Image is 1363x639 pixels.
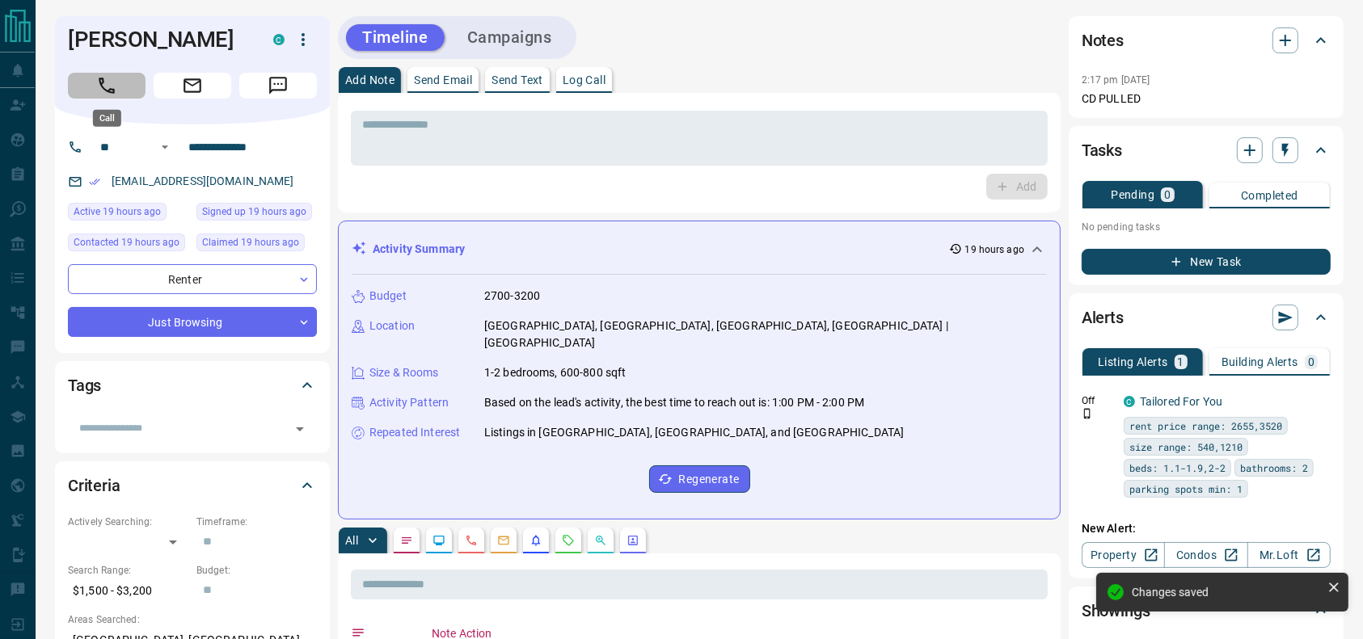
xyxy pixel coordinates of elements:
span: Claimed 19 hours ago [202,234,299,250]
p: 0 [1164,189,1171,200]
p: CD PULLED [1082,90,1331,107]
div: condos.ca [273,34,285,45]
p: Actively Searching: [68,515,188,529]
svg: Lead Browsing Activity [433,534,445,547]
p: All [345,535,358,546]
div: condos.ca [1124,396,1135,407]
div: Call [93,110,121,127]
p: Building Alerts [1222,356,1298,368]
span: Call [68,73,146,99]
svg: Agent Actions [627,534,639,547]
span: parking spots min: 1 [1129,481,1243,497]
svg: Requests [562,534,575,547]
h2: Alerts [1082,305,1124,330]
a: Property [1082,542,1165,568]
button: Campaigns [451,24,568,51]
p: Budget [369,288,407,305]
svg: Push Notification Only [1082,408,1093,419]
div: Mon Aug 18 2025 [68,233,188,256]
p: Size & Rooms [369,364,439,381]
a: Mr.Loft [1247,542,1331,568]
p: Budget: [196,563,317,578]
span: size range: 540,1210 [1129,439,1243,455]
p: Completed [1241,190,1298,201]
p: 2700-3200 [484,288,540,305]
p: Listing Alerts [1098,356,1168,368]
p: Location [369,317,415,334]
span: bathrooms: 2 [1240,460,1308,476]
svg: Emails [497,534,510,547]
div: Just Browsing [68,307,317,337]
h2: Showings [1082,598,1150,624]
h2: Criteria [68,473,120,498]
a: Tailored For You [1140,395,1222,408]
a: Condos [1164,542,1247,568]
p: Based on the lead's activity, the best time to reach out is: 1:00 PM - 2:00 PM [484,394,864,411]
p: Areas Searched: [68,612,317,627]
p: Repeated Interest [369,424,460,441]
div: Mon Aug 18 2025 [196,203,317,225]
h2: Tasks [1082,137,1122,163]
span: beds: 1.1-1.9,2-2 [1129,460,1226,476]
p: Timeframe: [196,515,317,529]
span: rent price range: 2655,3520 [1129,418,1282,434]
div: Renter [68,264,317,294]
div: Notes [1082,21,1331,60]
div: Alerts [1082,298,1331,337]
button: Open [289,418,311,440]
p: 19 hours ago [965,242,1024,257]
p: Send Email [414,74,472,86]
div: Mon Aug 18 2025 [68,203,188,225]
span: Message [239,73,317,99]
svg: Opportunities [594,534,607,547]
button: Open [155,137,175,157]
div: Showings [1082,591,1331,630]
h1: [PERSON_NAME] [68,27,249,53]
p: Search Range: [68,563,188,578]
div: Tasks [1082,131,1331,170]
p: Activity Summary [373,241,465,258]
button: New Task [1082,249,1331,275]
p: 0 [1308,356,1314,368]
span: Active 19 hours ago [74,204,161,220]
p: Send Text [492,74,543,86]
p: 1 [1178,356,1184,368]
div: Criteria [68,466,317,505]
h2: Tags [68,372,101,398]
p: Off [1082,393,1114,408]
p: Activity Pattern [369,394,449,411]
button: Regenerate [649,465,750,493]
p: Log Call [563,74,606,86]
div: Activity Summary19 hours ago [352,234,1047,264]
h2: Notes [1082,27,1124,53]
p: New Alert: [1082,520,1331,537]
svg: Calls [465,534,478,547]
p: 2:17 pm [DATE] [1082,74,1150,86]
a: [EMAIL_ADDRESS][DOMAIN_NAME] [112,174,294,187]
span: Email [154,73,231,99]
span: Signed up 19 hours ago [202,204,306,220]
svg: Notes [400,534,413,547]
p: No pending tasks [1082,215,1331,239]
div: Tags [68,366,317,405]
p: Add Note [345,74,395,86]
button: Timeline [346,24,445,51]
p: Pending [1111,189,1154,200]
div: Changes saved [1132,586,1321,599]
p: Listings in [GEOGRAPHIC_DATA], [GEOGRAPHIC_DATA], and [GEOGRAPHIC_DATA] [484,424,904,441]
p: $1,500 - $3,200 [68,578,188,604]
svg: Listing Alerts [530,534,542,547]
p: 1-2 bedrooms, 600-800 sqft [484,364,626,381]
svg: Email Verified [89,176,100,187]
p: [GEOGRAPHIC_DATA], [GEOGRAPHIC_DATA], [GEOGRAPHIC_DATA], [GEOGRAPHIC_DATA] | [GEOGRAPHIC_DATA] [484,317,1047,351]
span: Contacted 19 hours ago [74,234,179,250]
div: Mon Aug 18 2025 [196,233,317,256]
